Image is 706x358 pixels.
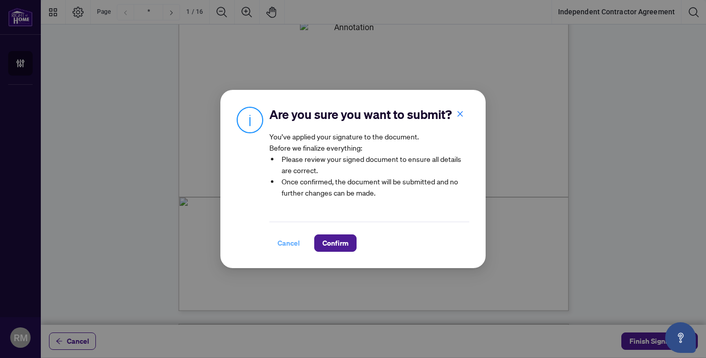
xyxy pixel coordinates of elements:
button: Confirm [314,234,357,252]
article: You’ve applied your signature to the document. Before we finalize everything: [269,131,469,205]
span: close [457,110,464,117]
li: Once confirmed, the document will be submitted and no further changes can be made. [280,176,469,198]
li: Please review your signed document to ensure all details are correct. [280,153,469,176]
h2: Are you sure you want to submit? [269,106,469,123]
button: Open asap [665,322,696,353]
span: Confirm [322,235,348,251]
button: Cancel [269,234,308,252]
img: Info Icon [237,106,263,133]
span: Cancel [278,235,300,251]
